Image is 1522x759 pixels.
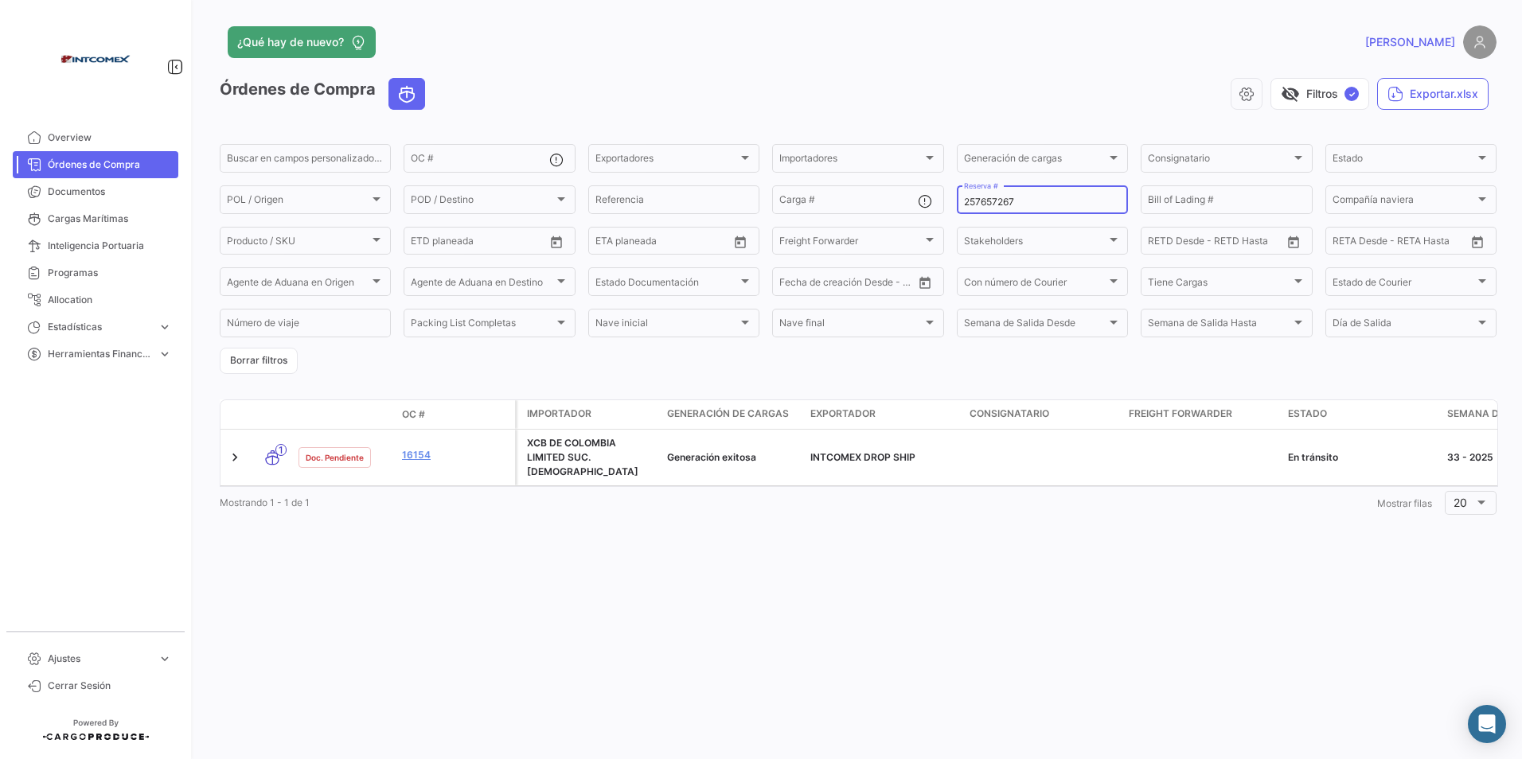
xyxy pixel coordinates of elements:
[1288,407,1327,421] span: Estado
[964,278,1106,290] span: Con número de Courier
[227,450,243,465] a: Expand/Collapse Row
[1282,230,1305,254] button: Open calendar
[48,158,172,172] span: Órdenes de Compra
[227,197,369,208] span: POL / Origen
[13,232,178,259] a: Inteligencia Portuaria
[48,185,172,199] span: Documentos
[1270,78,1369,110] button: visibility_offFiltros✓
[728,230,752,254] button: Open calendar
[1188,238,1251,249] input: Hasta
[779,278,808,290] input: Desde
[1333,278,1475,290] span: Estado de Courier
[158,652,172,666] span: expand_more
[1344,87,1359,101] span: ✓
[227,278,369,290] span: Agente de Aduana en Origen
[1463,25,1497,59] img: placeholder-user.png
[252,408,292,421] datatable-header-cell: Modo de Transporte
[396,401,515,428] datatable-header-cell: OC #
[779,155,922,166] span: Importadores
[1333,320,1475,331] span: Día de Salida
[48,212,172,226] span: Cargas Marítimas
[451,238,514,249] input: Hasta
[595,155,738,166] span: Exportadores
[158,347,172,361] span: expand_more
[779,238,922,249] span: Freight Forwarder
[306,451,364,464] span: Doc. Pendiente
[544,230,568,254] button: Open calendar
[1148,238,1177,249] input: Desde
[595,278,738,290] span: Estado Documentación
[527,407,591,421] span: Importador
[1148,155,1290,166] span: Consignatario
[810,407,876,421] span: Exportador
[819,278,883,290] input: Hasta
[411,320,553,331] span: Packing List Completas
[810,451,915,463] span: INTCOMEX DROP SHIP
[595,238,624,249] input: Desde
[158,320,172,334] span: expand_more
[220,78,430,110] h3: Órdenes de Compra
[1454,496,1467,509] span: 20
[13,205,178,232] a: Cargas Marítimas
[292,408,396,421] datatable-header-cell: Estado Doc.
[1465,230,1489,254] button: Open calendar
[1333,238,1361,249] input: Desde
[1129,407,1232,421] span: Freight Forwarder
[1377,78,1489,110] button: Exportar.xlsx
[13,151,178,178] a: Órdenes de Compra
[804,400,963,429] datatable-header-cell: Exportador
[1282,400,1441,429] datatable-header-cell: Estado
[237,34,344,50] span: ¿Qué hay de nuevo?
[227,238,369,249] span: Producto / SKU
[1372,238,1436,249] input: Hasta
[13,259,178,286] a: Programas
[48,293,172,307] span: Allocation
[220,496,310,508] span: Mostrando 1 - 1 de 1
[1148,278,1290,290] span: Tiene Cargas
[228,26,376,58] button: ¿Qué hay de nuevo?
[1122,400,1282,429] datatable-header-cell: Freight Forwarder
[913,271,937,294] button: Open calendar
[48,679,172,693] span: Cerrar Sesión
[56,19,135,99] img: intcomex.png
[389,79,424,109] button: Ocean
[970,407,1049,421] span: Consignatario
[13,286,178,313] a: Allocation
[13,124,178,151] a: Overview
[1365,34,1455,50] span: [PERSON_NAME]
[48,347,151,361] span: Herramientas Financieras
[1288,450,1434,465] div: En tránsito
[48,320,151,334] span: Estadísticas
[411,197,553,208] span: POD / Destino
[527,437,638,477] span: XCB DE COLOMBIA LIMITED SUC. COLOMBIANA
[595,320,738,331] span: Nave inicial
[964,155,1106,166] span: Generación de cargas
[1468,705,1506,743] div: Abrir Intercom Messenger
[48,652,151,666] span: Ajustes
[1333,197,1475,208] span: Compañía naviera
[48,130,172,145] span: Overview
[661,400,804,429] datatable-header-cell: Generación de cargas
[402,407,425,422] span: OC #
[779,320,922,331] span: Nave final
[635,238,699,249] input: Hasta
[667,407,789,421] span: Generación de cargas
[48,266,172,280] span: Programas
[48,239,172,253] span: Inteligencia Portuaria
[1377,497,1432,509] span: Mostrar filas
[402,448,509,462] a: 16154
[275,444,287,456] span: 1
[1281,84,1300,103] span: visibility_off
[964,320,1106,331] span: Semana de Salida Desde
[220,348,298,374] button: Borrar filtros
[13,178,178,205] a: Documentos
[964,238,1106,249] span: Stakeholders
[1333,155,1475,166] span: Estado
[1148,320,1290,331] span: Semana de Salida Hasta
[517,400,661,429] datatable-header-cell: Importador
[411,238,439,249] input: Desde
[667,450,798,465] div: Generación exitosa
[963,400,1122,429] datatable-header-cell: Consignatario
[411,278,553,290] span: Agente de Aduana en Destino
